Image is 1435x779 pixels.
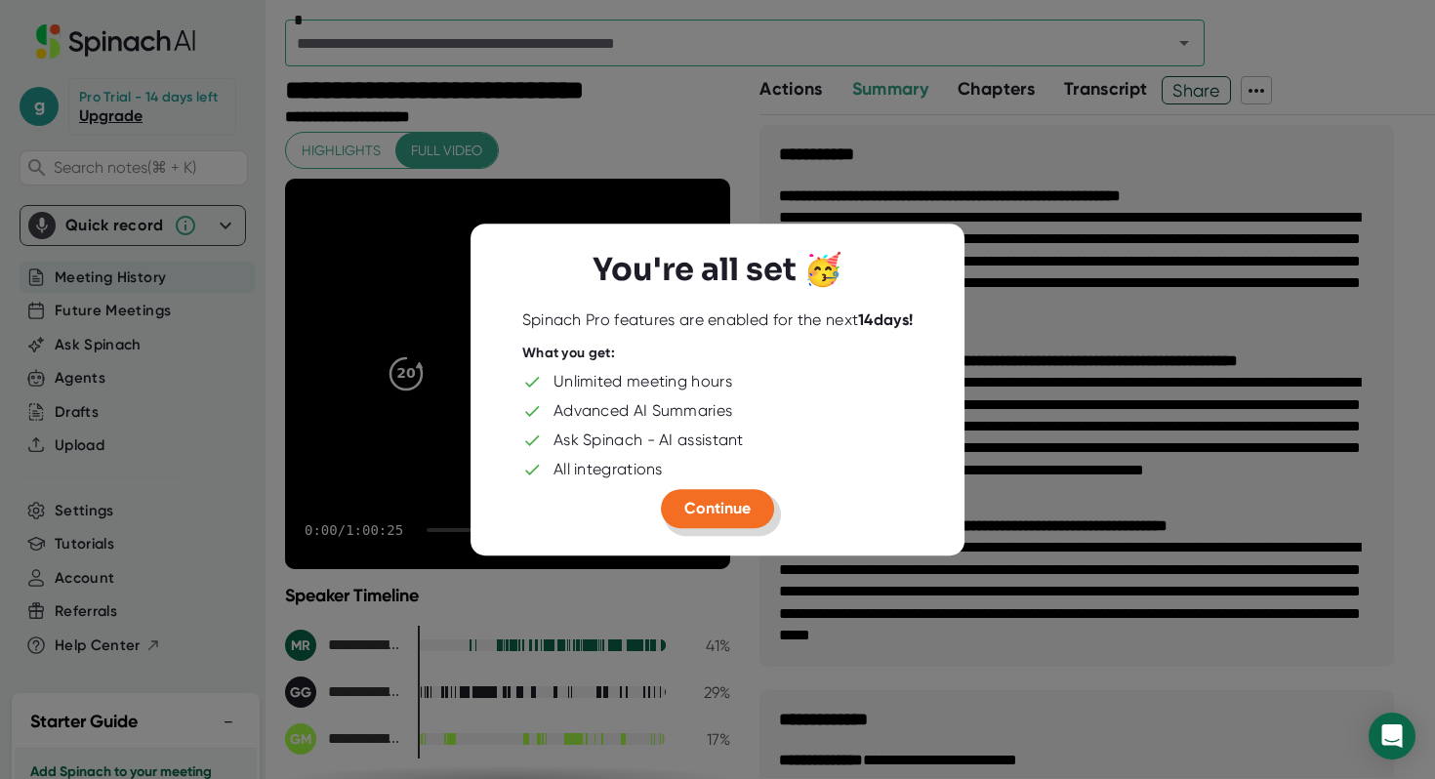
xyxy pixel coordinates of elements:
[553,372,732,391] div: Unlimited meeting hours
[553,460,663,479] div: All integrations
[1369,713,1415,759] div: Open Intercom Messenger
[858,310,913,329] b: 14 days!
[522,345,615,362] div: What you get:
[553,430,744,450] div: Ask Spinach - AI assistant
[684,499,751,517] span: Continue
[593,251,842,288] h3: You're all set 🥳
[661,489,774,528] button: Continue
[522,310,914,330] div: Spinach Pro features are enabled for the next
[553,401,732,421] div: Advanced AI Summaries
